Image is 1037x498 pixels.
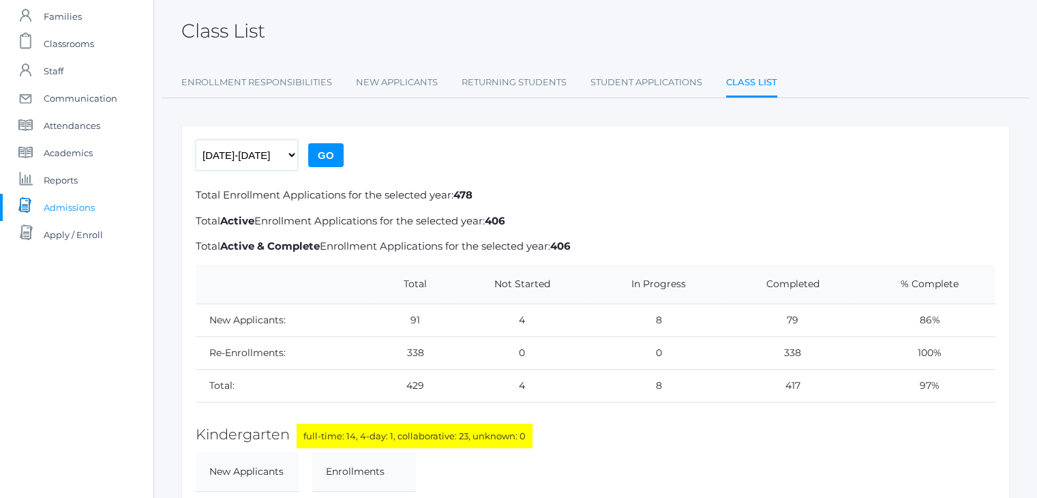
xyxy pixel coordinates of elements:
[308,143,344,167] input: Go
[44,221,103,248] span: Apply / Enroll
[448,265,586,304] th: Not Started
[854,336,995,369] td: 100%
[44,166,78,194] span: Reports
[196,336,372,369] td: Re-Enrollments:
[181,69,332,96] a: Enrollment Responsibilities
[485,214,505,227] b: 406
[372,304,448,336] td: 91
[586,336,721,369] td: 0
[220,214,254,227] b: Active
[448,304,586,336] td: 4
[854,265,995,304] th: % Complete
[448,336,586,369] td: 0
[586,265,721,304] th: In Progress
[196,426,995,444] h2: Kindergarten
[44,139,93,166] span: Academics
[372,369,448,402] td: 429
[220,239,320,252] b: Active & Complete
[721,304,854,336] td: 79
[453,188,472,201] b: 478
[196,452,299,492] th: New Applicants
[590,69,702,96] a: Student Applications
[721,265,854,304] th: Completed
[550,239,571,252] b: 406
[312,452,416,492] th: Enrollments
[44,112,100,139] span: Attendances
[196,214,995,229] p: Total Enrollment Applications for the selected year:
[44,3,82,30] span: Families
[297,424,532,448] span: full-time: 14, 4-day: 1, collaborative: 23, unknown: 0
[44,30,94,57] span: Classrooms
[448,369,586,402] td: 4
[44,57,63,85] span: Staff
[196,369,372,402] td: Total:
[181,20,265,42] h2: Class List
[721,336,854,369] td: 338
[196,239,995,254] p: Total Enrollment Applications for the selected year:
[356,69,438,96] a: New Applicants
[586,369,721,402] td: 8
[462,69,567,96] a: Returning Students
[854,369,995,402] td: 97%
[854,304,995,336] td: 86%
[726,69,777,98] a: Class List
[44,194,95,221] span: Admissions
[196,188,995,203] p: Total Enrollment Applications for the selected year:
[196,304,372,336] td: New Applicants:
[721,369,854,402] td: 417
[372,265,448,304] th: Total
[586,304,721,336] td: 8
[372,336,448,369] td: 338
[44,85,117,112] span: Communication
